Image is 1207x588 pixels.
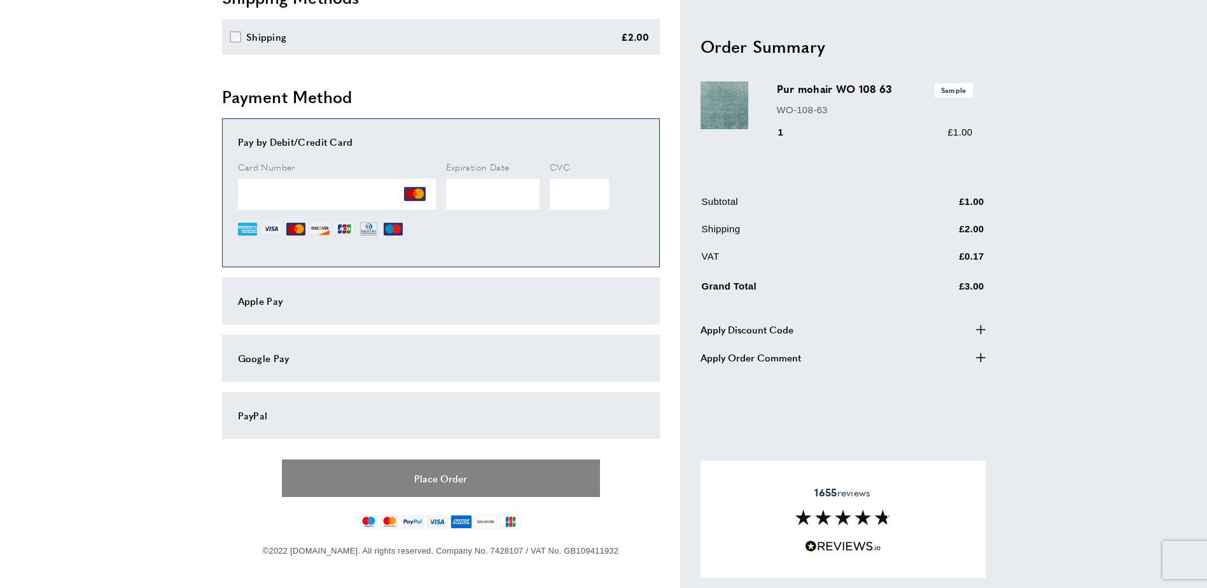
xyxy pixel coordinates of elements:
div: £2.00 [621,29,650,45]
img: DI.png [310,220,330,239]
img: JCB.png [335,220,354,239]
img: paypal [401,515,424,529]
strong: 1655 [814,485,837,500]
span: Card Number [238,160,295,173]
img: mastercard [380,515,399,529]
img: MC.png [404,183,426,205]
span: CVC [550,160,570,173]
div: Pay by Debit/Credit Card [238,134,644,150]
img: jcb [499,515,522,529]
td: £0.17 [897,249,984,274]
td: £1.00 [897,194,984,219]
td: Grand Total [702,276,895,304]
div: Apple Pay [238,293,644,309]
span: Apply Discount Code [701,321,793,337]
img: american-express [450,515,473,529]
span: Expiration Date [446,160,510,173]
td: £3.00 [897,276,984,304]
img: visa [426,515,447,529]
td: Shipping [702,221,895,246]
img: Reviews.io 5 stars [805,540,881,552]
img: Pur mohair WO 108 63 [701,81,748,129]
button: Place Order [282,459,600,497]
div: Google Pay [238,351,644,366]
div: 1 [777,125,802,140]
iframe: Secure Credit Card Frame - CVV [550,179,609,209]
h3: Pur mohair WO 108 63 [777,81,973,97]
span: reviews [814,486,870,499]
iframe: Secure Credit Card Frame - Credit Card Number [238,179,436,209]
span: ©2022 [DOMAIN_NAME]. All rights reserved. Company No. 7428107 / VAT No. GB109411932 [263,546,618,556]
h2: Payment Method [222,85,660,108]
td: VAT [702,249,895,274]
img: MC.png [286,220,305,239]
td: £2.00 [897,221,984,246]
img: VI.png [262,220,281,239]
span: Sample [935,83,973,97]
td: Subtotal [702,194,895,219]
img: Reviews section [795,510,891,525]
p: WO-108-63 [777,102,973,117]
iframe: Secure Credit Card Frame - Expiration Date [446,179,540,209]
span: £1.00 [947,127,972,137]
span: Apply Order Comment [701,349,801,365]
img: MI.png [384,220,403,239]
img: AE.png [238,220,257,239]
div: PayPal [238,408,644,423]
img: maestro [359,515,378,529]
div: Shipping [246,29,286,45]
img: discover [475,515,497,529]
img: DN.png [359,220,379,239]
h2: Order Summary [701,34,986,57]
